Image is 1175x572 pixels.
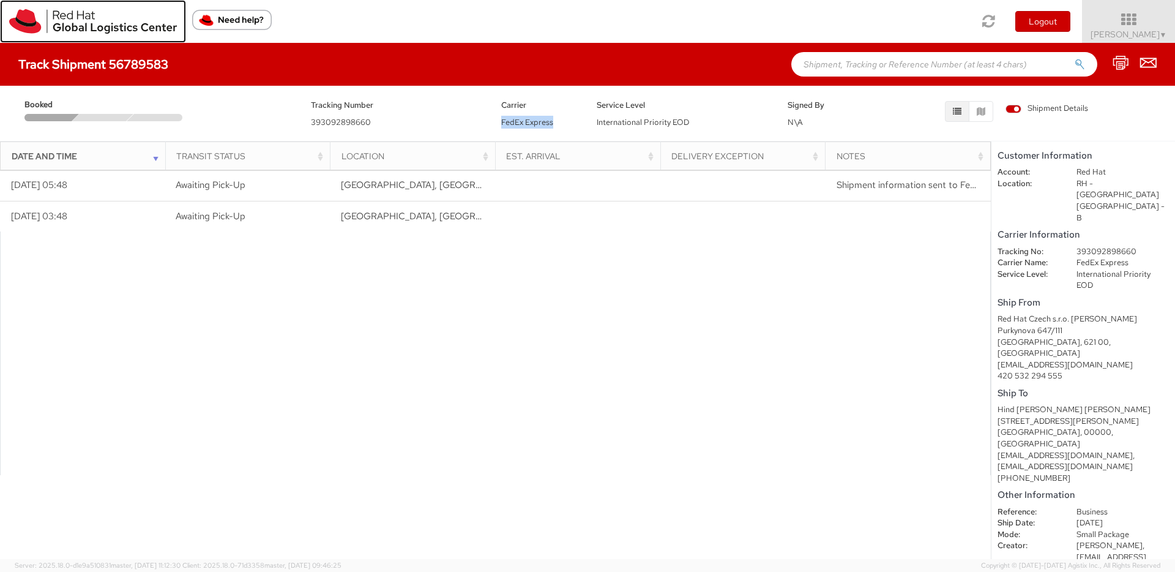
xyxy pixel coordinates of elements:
[998,416,1169,427] div: [STREET_ADDRESS][PERSON_NAME]
[998,337,1169,359] div: [GEOGRAPHIC_DATA], 621 00, [GEOGRAPHIC_DATA]
[311,117,371,127] span: 393092898660
[24,99,77,111] span: Booked
[341,150,491,162] div: Location
[988,269,1067,280] dt: Service Level:
[182,561,341,570] span: Client: 2025.18.0-71d3358
[998,404,1169,416] div: Hind [PERSON_NAME] [PERSON_NAME]
[176,210,245,222] span: Awaiting Pick-Up
[1005,103,1088,116] label: Shipment Details
[501,101,578,110] h5: Carrier
[988,529,1067,541] dt: Mode:
[998,359,1169,371] div: [EMAIL_ADDRESS][DOMAIN_NAME]
[988,506,1067,518] dt: Reference:
[597,101,769,110] h5: Service Level
[18,58,168,71] h4: Track Shipment 56789583
[12,150,162,162] div: Date and Time
[15,561,181,570] span: Server: 2025.18.0-d1e9a510831
[988,167,1067,178] dt: Account:
[998,490,1169,500] h5: Other Information
[1091,29,1167,40] span: [PERSON_NAME]
[311,101,483,110] h5: Tracking Number
[1005,103,1088,115] span: Shipment Details
[671,150,821,162] div: Delivery Exception
[988,517,1067,529] dt: Ship Date:
[788,117,803,127] span: N\A
[791,52,1097,77] input: Shipment, Tracking or Reference Number (at least 4 chars)
[264,561,341,570] span: master, [DATE] 09:46:25
[981,561,1160,571] span: Copyright © [DATE]-[DATE] Agistix Inc., All Rights Reserved
[988,540,1067,552] dt: Creator:
[192,10,272,30] button: Need help?
[998,371,1169,382] div: 420 532 294 555
[998,314,1169,325] div: Red Hat Czech s.r.o. [PERSON_NAME]
[341,179,533,191] span: BRNO, CZ
[341,210,533,222] span: BRNO, CZ
[988,257,1067,269] dt: Carrier Name:
[998,473,1169,484] div: [PHONE_NUMBER]
[1015,11,1070,32] button: Logout
[1076,540,1144,551] span: [PERSON_NAME],
[998,298,1169,308] h5: Ship From
[176,179,245,191] span: Awaiting Pick-Up
[998,230,1169,240] h5: Carrier Information
[506,150,656,162] div: Est. Arrival
[111,561,181,570] span: master, [DATE] 11:12:30
[9,9,177,34] img: rh-logistics-00dfa346123c4ec078e1.svg
[837,179,985,191] span: Shipment information sent to FedEx
[501,117,553,127] span: FedEx Express
[988,246,1067,258] dt: Tracking No:
[998,151,1169,161] h5: Customer Information
[597,117,689,127] span: International Priority EOD
[176,150,326,162] div: Transit Status
[998,388,1169,399] h5: Ship To
[837,150,987,162] div: Notes
[998,427,1169,450] div: [GEOGRAPHIC_DATA], 00000, [GEOGRAPHIC_DATA]
[998,325,1169,337] div: Purkynova 647/111
[988,178,1067,190] dt: Location:
[1160,30,1167,40] span: ▼
[788,101,865,110] h5: Signed By
[998,450,1169,473] div: [EMAIL_ADDRESS][DOMAIN_NAME], [EMAIL_ADDRESS][DOMAIN_NAME]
